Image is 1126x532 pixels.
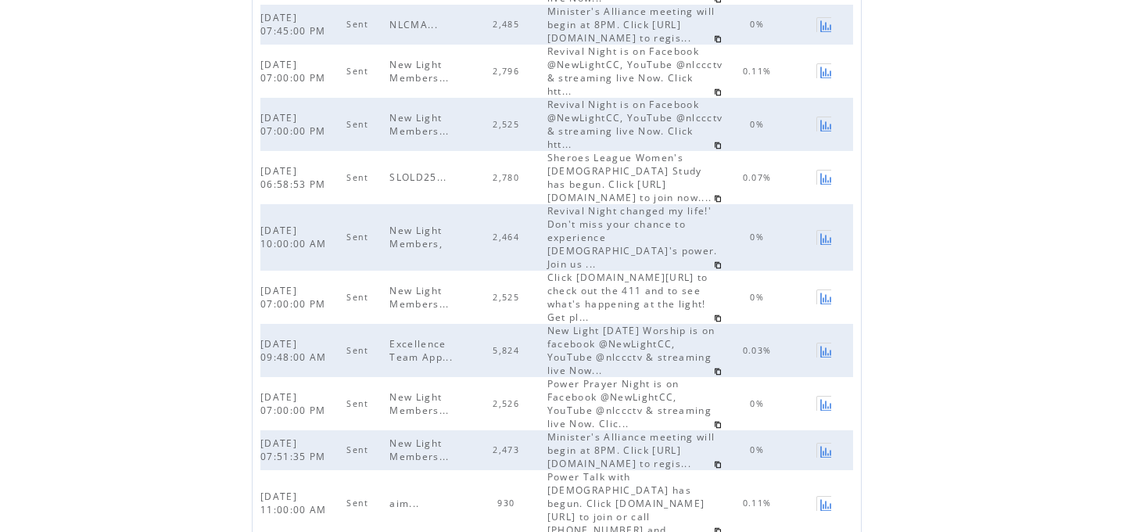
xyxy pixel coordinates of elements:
[743,172,776,183] span: 0.07%
[389,497,423,510] span: aim...
[346,172,372,183] span: Sent
[750,19,768,30] span: 0%
[389,224,446,250] span: New Light Members,
[346,19,372,30] span: Sent
[260,337,331,364] span: [DATE] 09:48:00 AM
[346,345,372,356] span: Sent
[493,292,523,303] span: 2,525
[346,498,372,509] span: Sent
[493,345,523,356] span: 5,824
[547,271,708,324] span: Click [DOMAIN_NAME][URL] to check out the 411 and to see what's happening at the light! Get pl...
[346,292,372,303] span: Sent
[547,204,718,271] span: Revival Night changed my life!' Don't miss your chance to experience [DEMOGRAPHIC_DATA]'s power. ...
[743,66,776,77] span: 0.11%
[389,58,453,84] span: New Light Members...
[260,390,330,417] span: [DATE] 07:00:00 PM
[260,284,330,311] span: [DATE] 07:00:00 PM
[389,18,442,31] span: NLCMA...
[389,337,457,364] span: Excellence Team App...
[547,430,715,470] span: Minister's Alliance meeting will begin at 8PM. Click [URL][DOMAIN_NAME] to regis...
[547,377,712,430] span: Power Prayer Night is on Facebook @NewLightCC, YouTube @nlccctv & streaming live Now. Clic...
[493,172,523,183] span: 2,780
[750,292,768,303] span: 0%
[493,232,523,243] span: 2,464
[750,119,768,130] span: 0%
[260,437,330,463] span: [DATE] 07:51:35 PM
[493,444,523,455] span: 2,473
[493,66,523,77] span: 2,796
[547,98,723,151] span: Revival Night is on Facebook @NewLightCC, YouTube @nlccctv & streaming live Now. Click htt...
[389,171,450,184] span: SLOLD25...
[346,398,372,409] span: Sent
[346,232,372,243] span: Sent
[547,151,716,204] span: Sheroes League Women's [DEMOGRAPHIC_DATA] Study has begun. Click [URL][DOMAIN_NAME] to join now....
[547,45,723,98] span: Revival Night is on Facebook @NewLightCC, YouTube @nlccctv & streaming live Now. Click htt...
[389,437,453,463] span: New Light Members...
[493,119,523,130] span: 2,525
[493,19,523,30] span: 2,485
[260,11,330,38] span: [DATE] 07:45:00 PM
[743,345,776,356] span: 0.03%
[260,164,330,191] span: [DATE] 06:58:53 PM
[389,111,453,138] span: New Light Members...
[260,58,330,84] span: [DATE] 07:00:00 PM
[346,119,372,130] span: Sent
[389,284,453,311] span: New Light Members...
[547,324,715,377] span: New Light [DATE] Worship is on facebook @NewLightCC, YouTube @nlccctv & streaming live Now...
[743,498,776,509] span: 0.11%
[750,444,768,455] span: 0%
[346,66,372,77] span: Sent
[750,232,768,243] span: 0%
[260,224,331,250] span: [DATE] 10:00:00 AM
[547,5,715,45] span: Minister's Alliance meeting will begin at 8PM. Click [URL][DOMAIN_NAME] to regis...
[493,398,523,409] span: 2,526
[497,498,518,509] span: 930
[260,490,331,516] span: [DATE] 11:00:00 AM
[750,398,768,409] span: 0%
[389,390,453,417] span: New Light Members...
[346,444,372,455] span: Sent
[260,111,330,138] span: [DATE] 07:00:00 PM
